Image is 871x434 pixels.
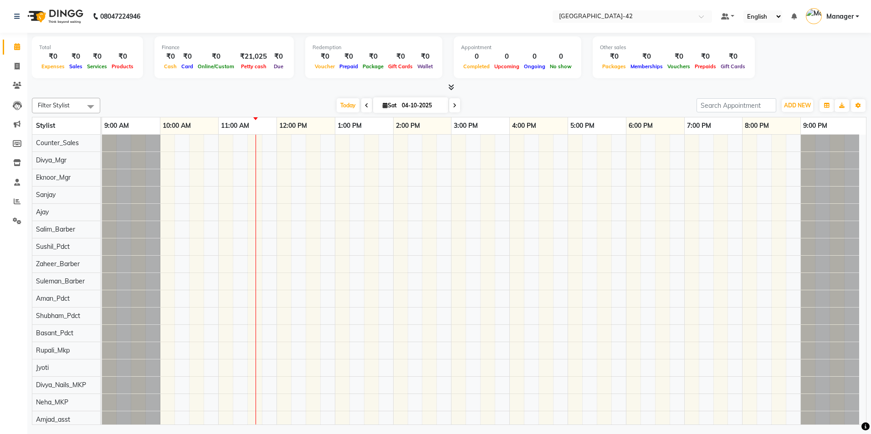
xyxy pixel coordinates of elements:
div: ₹0 [718,51,748,62]
span: Petty cash [239,63,269,70]
span: Sanjay [36,191,56,199]
span: Memberships [628,63,665,70]
span: Ajay [36,208,49,216]
input: Search Appointment [697,98,776,112]
a: 8:00 PM [743,119,771,132]
div: 0 [548,51,574,62]
span: Package [360,63,386,70]
a: 1:00 PM [335,119,364,132]
div: ₹0 [313,51,337,62]
div: Finance [162,44,287,51]
span: Sales [67,63,85,70]
span: Upcoming [492,63,522,70]
div: ₹21,025 [236,51,271,62]
a: 6:00 PM [626,119,655,132]
span: Services [85,63,109,70]
span: Vouchers [665,63,692,70]
span: No show [548,63,574,70]
a: 11:00 AM [219,119,251,132]
a: 2:00 PM [394,119,422,132]
div: ₹0 [665,51,692,62]
span: Products [109,63,136,70]
button: ADD NEW [782,99,813,112]
span: Eknoor_Mgr [36,173,71,182]
a: 10:00 AM [160,119,193,132]
div: Other sales [600,44,748,51]
a: 4:00 PM [510,119,538,132]
span: Basant_Pdct [36,329,73,337]
div: ₹0 [195,51,236,62]
span: ADD NEW [784,102,811,109]
span: Expenses [39,63,67,70]
input: 2025-10-04 [399,99,445,112]
span: Manager [826,12,854,21]
span: Online/Custom [195,63,236,70]
div: ₹0 [600,51,628,62]
div: ₹0 [39,51,67,62]
span: Aman_Pdct [36,294,70,303]
div: ₹0 [415,51,435,62]
div: ₹0 [386,51,415,62]
span: Rupali_Mkp [36,346,70,354]
span: Gift Cards [718,63,748,70]
span: Ongoing [522,63,548,70]
div: 0 [492,51,522,62]
a: 9:00 PM [801,119,830,132]
div: ₹0 [85,51,109,62]
div: ₹0 [162,51,179,62]
span: Today [337,98,359,112]
span: Zaheer_Barber [36,260,80,268]
div: ₹0 [109,51,136,62]
span: Jyoti [36,363,49,372]
span: Cash [162,63,179,70]
img: logo [23,4,86,29]
a: 12:00 PM [277,119,309,132]
a: 7:00 PM [685,119,713,132]
span: Completed [461,63,492,70]
span: Divya_Nails_MKP [36,381,86,389]
div: 0 [522,51,548,62]
b: 08047224946 [100,4,140,29]
a: 3:00 PM [451,119,480,132]
span: Sat [380,102,399,109]
div: ₹0 [360,51,386,62]
div: ₹0 [692,51,718,62]
span: Shubham_Pdct [36,312,80,320]
span: Card [179,63,195,70]
span: Sushil_Pdct [36,242,70,251]
div: ₹0 [271,51,287,62]
span: Gift Cards [386,63,415,70]
div: ₹0 [67,51,85,62]
span: Prepaid [337,63,360,70]
div: Redemption [313,44,435,51]
span: Wallet [415,63,435,70]
div: ₹0 [337,51,360,62]
span: Suleman_Barber [36,277,85,285]
span: Stylist [36,121,55,130]
div: Appointment [461,44,574,51]
span: Packages [600,63,628,70]
span: Divya_Mgr [36,156,67,164]
img: Manager [806,8,822,24]
div: ₹0 [628,51,665,62]
span: Counter_Sales [36,139,79,147]
a: 9:00 AM [102,119,131,132]
div: 0 [461,51,492,62]
span: Filter Stylist [38,101,70,109]
span: Prepaids [692,63,718,70]
span: Voucher [313,63,337,70]
span: Amjad_asst [36,415,70,424]
div: ₹0 [179,51,195,62]
span: Due [272,63,286,70]
span: Salim_Barber [36,225,75,233]
a: 5:00 PM [568,119,597,132]
div: Total [39,44,136,51]
span: Neha_MKP [36,398,68,406]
